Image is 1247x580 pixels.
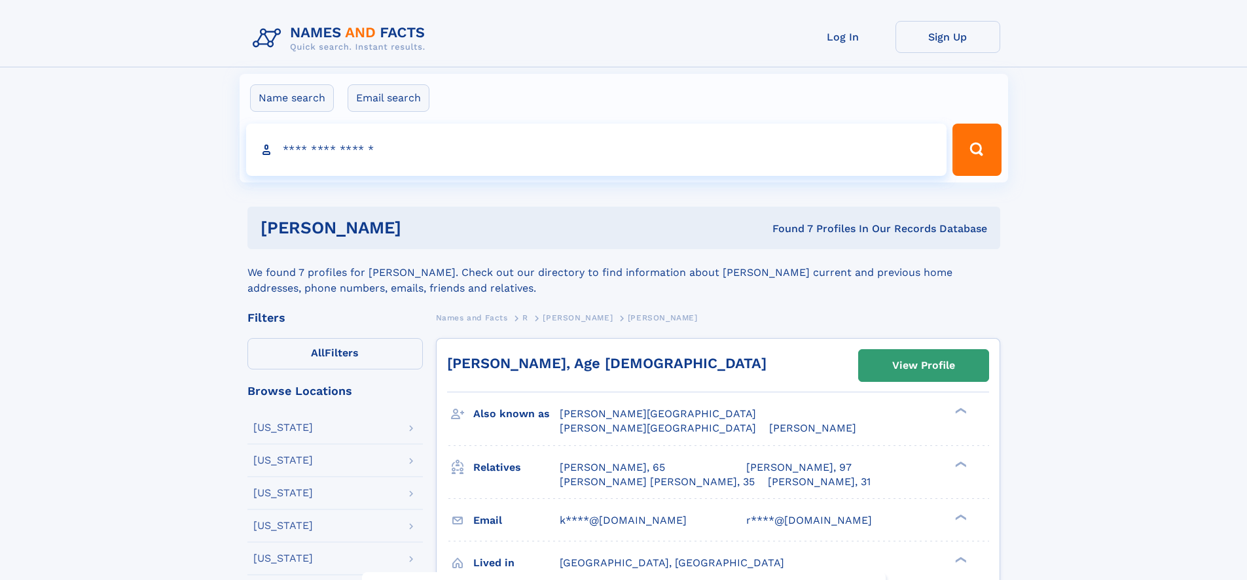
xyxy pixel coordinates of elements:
[768,475,871,489] a: [PERSON_NAME], 31
[250,84,334,112] label: Name search
[436,309,508,326] a: Names and Facts
[952,555,967,564] div: ❯
[952,124,1001,176] button: Search Button
[246,124,947,176] input: search input
[253,553,313,564] div: [US_STATE]
[261,220,587,236] h1: [PERSON_NAME]
[560,460,665,475] a: [PERSON_NAME], 65
[791,21,895,53] a: Log In
[247,21,436,56] img: Logo Names and Facts
[311,347,325,359] span: All
[247,249,1000,296] div: We found 7 profiles for [PERSON_NAME]. Check out our directory to find information about [PERSON_...
[447,355,767,371] a: [PERSON_NAME], Age [DEMOGRAPHIC_DATA]
[253,520,313,531] div: [US_STATE]
[560,422,756,434] span: [PERSON_NAME][GEOGRAPHIC_DATA]
[587,222,987,236] div: Found 7 Profiles In Our Records Database
[628,313,698,322] span: [PERSON_NAME]
[560,475,755,489] a: [PERSON_NAME] [PERSON_NAME], 35
[522,313,528,322] span: R
[253,422,313,433] div: [US_STATE]
[859,350,988,381] a: View Profile
[952,460,967,468] div: ❯
[746,460,852,475] a: [PERSON_NAME], 97
[473,552,560,574] h3: Lived in
[247,338,423,369] label: Filters
[892,350,955,381] div: View Profile
[473,456,560,479] h3: Relatives
[560,407,756,420] span: [PERSON_NAME][GEOGRAPHIC_DATA]
[895,21,1000,53] a: Sign Up
[473,509,560,532] h3: Email
[952,513,967,521] div: ❯
[247,312,423,324] div: Filters
[952,407,967,415] div: ❯
[253,455,313,466] div: [US_STATE]
[543,309,613,326] a: [PERSON_NAME]
[348,84,429,112] label: Email search
[543,313,613,322] span: [PERSON_NAME]
[473,403,560,425] h3: Also known as
[253,488,313,498] div: [US_STATE]
[522,309,528,326] a: R
[247,385,423,397] div: Browse Locations
[560,556,784,569] span: [GEOGRAPHIC_DATA], [GEOGRAPHIC_DATA]
[769,422,856,434] span: [PERSON_NAME]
